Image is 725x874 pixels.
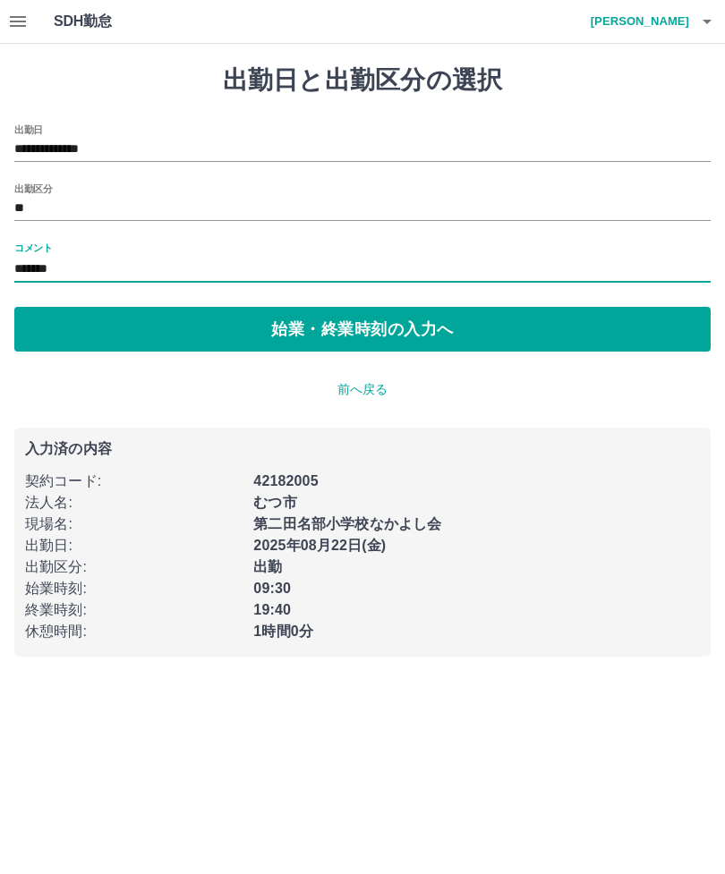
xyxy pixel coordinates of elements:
[25,442,700,456] p: 入力済の内容
[253,538,386,553] b: 2025年08月22日(金)
[25,535,243,556] p: 出勤日 :
[253,581,291,596] b: 09:30
[253,624,313,639] b: 1時間0分
[14,182,52,195] label: 出勤区分
[25,578,243,599] p: 始業時刻 :
[253,516,441,531] b: 第二田名部小学校なかよし会
[14,380,711,399] p: 前へ戻る
[14,307,711,352] button: 始業・終業時刻の入力へ
[253,495,296,510] b: むつ市
[14,65,711,96] h1: 出勤日と出勤区分の選択
[253,559,282,574] b: 出勤
[25,513,243,535] p: 現場名 :
[25,492,243,513] p: 法人名 :
[14,241,52,254] label: コメント
[25,556,243,578] p: 出勤区分 :
[25,621,243,642] p: 休憩時間 :
[253,602,291,617] b: 19:40
[25,599,243,621] p: 終業時刻 :
[14,123,43,136] label: 出勤日
[25,471,243,492] p: 契約コード :
[253,473,318,488] b: 42182005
